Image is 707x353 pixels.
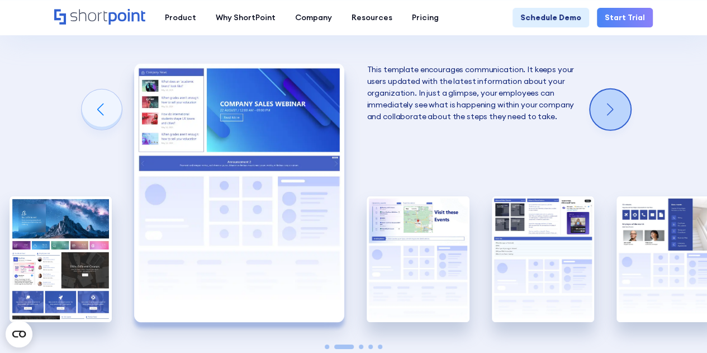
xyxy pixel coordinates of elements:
div: Previous slide [82,90,122,130]
span: Go to slide 5 [378,345,382,349]
a: Schedule Demo [513,8,589,27]
a: Pricing [402,8,448,27]
div: 1 / 5 [10,196,112,322]
a: Why ShortPoint [206,8,285,27]
span: Go to slide 2 [334,345,354,349]
div: 4 / 5 [492,196,594,322]
p: This template encourages communication. It keeps your users updated with the latest information a... [367,64,577,123]
div: Company [295,12,332,23]
img: Best SharePoint Intranet Site Designs [10,196,112,322]
img: HR SharePoint site example for Homepage [134,64,344,322]
div: Product [165,12,196,23]
span: Go to slide 4 [368,345,373,349]
a: Start Trial [597,8,653,27]
a: Company [285,8,341,27]
a: Product [155,8,206,27]
a: Home [54,9,145,26]
iframe: Chat Widget [506,223,707,353]
span: Go to slide 3 [359,345,363,349]
div: Pricing [412,12,439,23]
img: Internal SharePoint site example for company policy [367,196,469,322]
a: Resources [341,8,402,27]
span: Go to slide 1 [325,345,329,349]
div: Why ShortPoint [216,12,276,23]
div: 3 / 5 [367,196,469,322]
div: Next slide [590,90,630,130]
img: SharePoint Communication site example for news [492,196,594,322]
div: Resources [352,12,392,23]
button: Open CMP widget [6,321,32,347]
div: 2 / 5 [134,64,344,322]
